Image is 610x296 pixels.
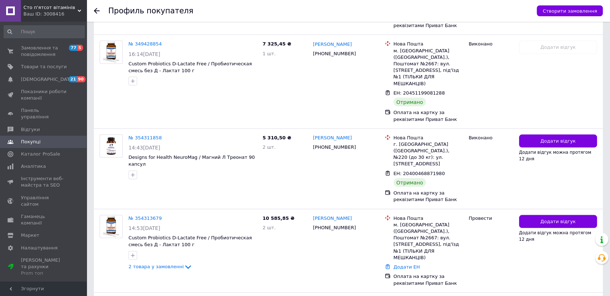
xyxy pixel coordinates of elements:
div: Нова Пошта [393,215,463,222]
div: м. [GEOGRAPHIC_DATA] ([GEOGRAPHIC_DATA].), Поштомат №2667: вул. [STREET_ADDRESS], під'їзд №1 (ТІЛ... [393,222,463,261]
div: Отримано [393,98,426,106]
img: Фото товару [100,135,122,157]
a: Додати ЕН [393,264,420,270]
span: 14:43[DATE] [128,145,160,151]
span: 2 шт. [262,225,275,230]
span: 77 [69,45,77,51]
a: Designs for Health NeuroMag / Магний Л Треонат 90 капсул [128,154,255,167]
a: [PERSON_NAME] [313,215,352,222]
div: Нова Пошта [393,41,463,47]
div: Провести [469,215,513,222]
span: 5 [77,45,83,51]
a: Custom Probiotics D-Lactate Free / Пробиотическая смесь без Д - Лактат 100 г [128,235,252,247]
span: Інструменти веб-майстра та SEO [21,175,67,188]
span: Маркет [21,232,39,239]
div: Отримано [393,178,426,187]
span: 90 [77,76,85,82]
span: Замовлення та повідомлення [21,45,67,58]
span: [DEMOGRAPHIC_DATA] [21,76,74,83]
div: [PHONE_NUMBER] [311,49,357,58]
span: Покупці [21,139,40,145]
a: № 354311858 [128,135,162,140]
div: Ваш ID: 3008416 [23,11,87,17]
button: Додати відгук [519,135,597,148]
div: Оплата на картку за реквізитами Приват Банк [393,109,463,122]
span: 1 шт. [262,51,275,56]
span: Каталог ProSale [21,151,60,157]
div: Prom топ [21,270,67,277]
img: Фото товару [103,41,120,64]
span: Аналітика [21,163,46,170]
span: Cто п'ятсот вітамінів [23,4,78,11]
a: Фото товару [100,41,123,64]
button: Додати відгук [519,215,597,228]
span: 5 310,50 ₴ [262,135,291,140]
span: 10 585,85 ₴ [262,216,294,221]
span: Товари та послуги [21,64,67,70]
a: [PERSON_NAME] [313,41,352,48]
span: Додати відгук можна протягом 12 дня [519,230,591,242]
div: Виконано [469,41,513,47]
span: ЕН: 20400468871980 [393,171,445,176]
div: Нова Пошта [393,135,463,141]
img: Фото товару [103,216,120,238]
div: [PHONE_NUMBER] [311,223,357,232]
div: Оплата на картку за реквізитами Приват Банк [393,190,463,203]
span: [PERSON_NAME] та рахунки [21,257,67,277]
span: Налаштування [21,245,58,251]
a: [PERSON_NAME] [313,135,352,142]
a: № 354313679 [128,216,162,221]
button: Створити замовлення [537,5,603,16]
div: Оплата на картку за реквізитами Приват Банк [393,16,463,29]
span: ЕН: 20451199081288 [393,90,445,96]
span: Управління сайтом [21,195,67,208]
span: Гаманець компанії [21,213,67,226]
h1: Профиль покупателя [108,6,193,15]
span: Створити замовлення [543,8,597,14]
span: Показники роботи компанії [21,88,67,101]
span: 14:53[DATE] [128,225,160,231]
div: Оплата на картку за реквізитами Приват Банк [393,273,463,286]
a: Фото товару [100,215,123,238]
span: Панель управління [21,107,67,120]
div: г. [GEOGRAPHIC_DATA] ([GEOGRAPHIC_DATA].), №220 (до 30 кг): ул. [STREET_ADDRESS] [393,141,463,167]
div: м. [GEOGRAPHIC_DATA] ([GEOGRAPHIC_DATA].), Поштомат №2667: вул. [STREET_ADDRESS], під'їзд №1 (ТІЛ... [393,48,463,87]
span: 7 325,45 ₴ [262,41,291,47]
span: 16:14[DATE] [128,51,160,57]
a: 2 товара у замовленні [128,264,192,269]
input: Пошук [4,25,85,38]
span: 2 товара у замовленні [128,264,184,269]
span: Відгуки [21,126,40,133]
span: 21 [69,76,77,82]
span: Додати відгук [540,138,576,145]
a: Custom Probiotics D-Lactate Free / Пробиотическая смесь без Д - Лактат 100 г [128,61,252,73]
a: № 349428854 [128,41,162,47]
div: Повернутися назад [94,8,100,14]
a: Фото товару [100,135,123,158]
span: 2 шт. [262,144,275,150]
div: [PHONE_NUMBER] [311,143,357,152]
div: Виконано [469,135,513,141]
span: Додати відгук [540,218,576,225]
span: Додати відгук можна протягом 12 дня [519,150,591,161]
